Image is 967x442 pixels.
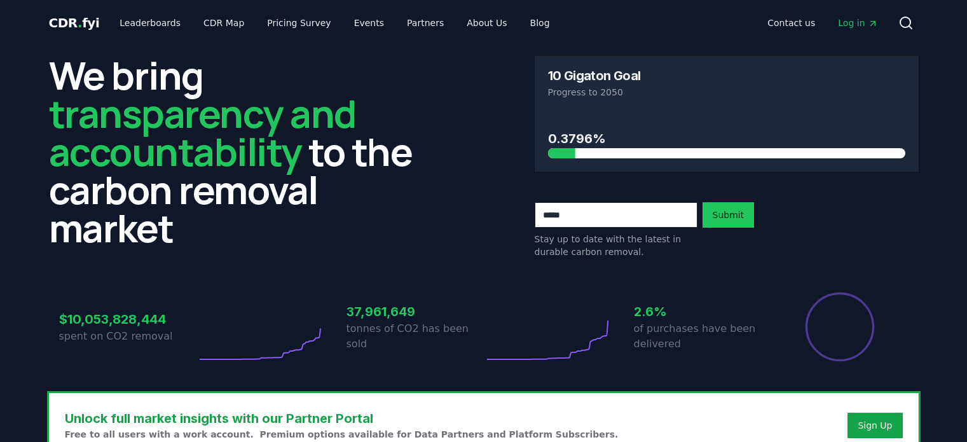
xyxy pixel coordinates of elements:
[78,15,82,31] span: .
[49,56,433,247] h2: We bring to the carbon removal market
[847,413,902,438] button: Sign Up
[548,86,905,99] p: Progress to 2050
[634,321,771,352] p: of purchases have been delivered
[109,11,559,34] nav: Main
[346,321,484,352] p: tonnes of CO2 has been sold
[344,11,394,34] a: Events
[456,11,517,34] a: About Us
[858,419,892,432] a: Sign Up
[193,11,254,34] a: CDR Map
[757,11,825,34] a: Contact us
[520,11,560,34] a: Blog
[838,17,877,29] span: Log in
[59,329,196,344] p: spent on CO2 removal
[65,428,619,441] p: Free to all users with a work account. Premium options available for Data Partners and Platform S...
[49,15,100,31] span: CDR fyi
[757,11,888,34] nav: Main
[59,310,196,329] h3: $10,053,828,444
[548,129,905,148] h3: 0.3796%
[804,291,875,363] div: Percentage of sales delivered
[397,11,454,34] a: Partners
[535,233,697,258] p: Stay up to date with the latest in durable carbon removal.
[548,69,641,82] h3: 10 Gigaton Goal
[109,11,191,34] a: Leaderboards
[49,87,356,177] span: transparency and accountability
[65,409,619,428] h3: Unlock full market insights with our Partner Portal
[634,302,771,321] h3: 2.6%
[828,11,888,34] a: Log in
[257,11,341,34] a: Pricing Survey
[49,14,100,32] a: CDR.fyi
[703,202,755,228] button: Submit
[346,302,484,321] h3: 37,961,649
